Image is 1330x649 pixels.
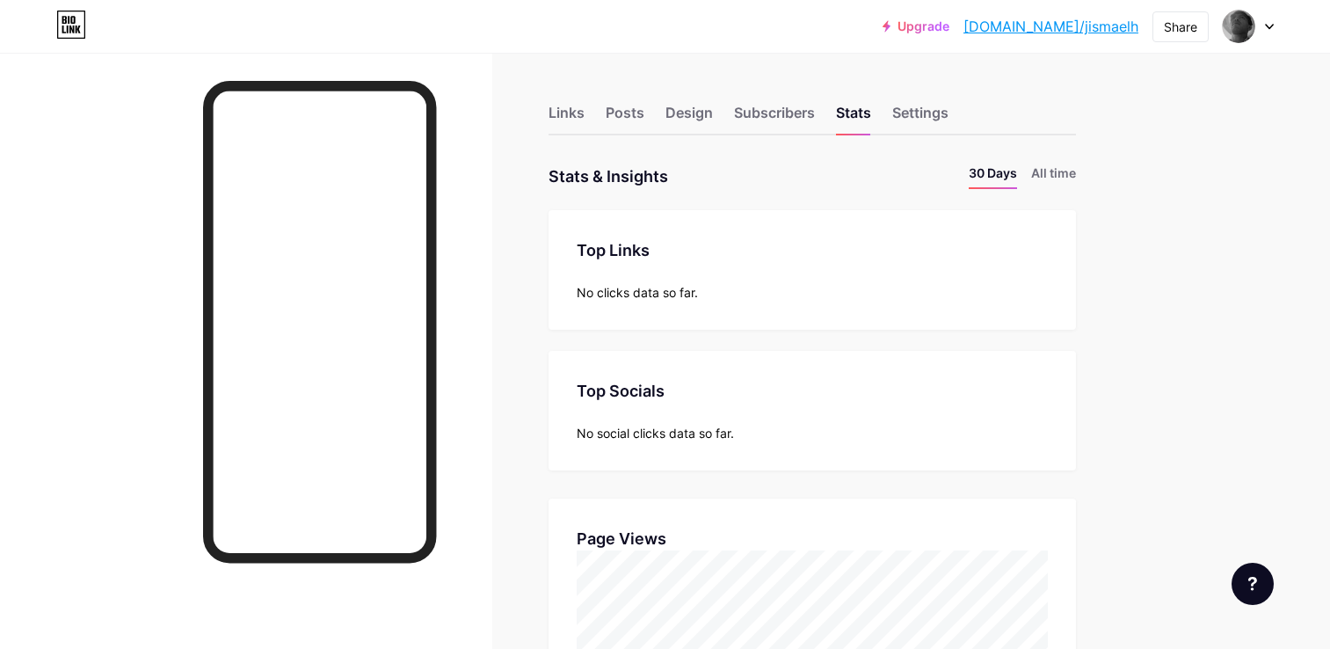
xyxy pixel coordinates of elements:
div: Links [549,102,585,134]
a: Upgrade [883,19,949,33]
div: Top Links [577,238,1048,262]
div: Design [665,102,713,134]
div: No social clicks data so far. [577,424,1048,442]
a: [DOMAIN_NAME]/jismaelh [963,16,1138,37]
li: 30 Days [969,164,1017,189]
div: Subscribers [734,102,815,134]
img: Ismael Hernández José Alberto [1222,10,1255,43]
div: Share [1164,18,1197,36]
div: Stats & Insights [549,164,668,189]
div: Stats [836,102,871,134]
div: Top Socials [577,379,1048,403]
li: All time [1031,164,1076,189]
div: No clicks data so far. [577,283,1048,302]
div: Page Views [577,527,1048,551]
div: Posts [606,102,644,134]
div: Settings [892,102,948,134]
